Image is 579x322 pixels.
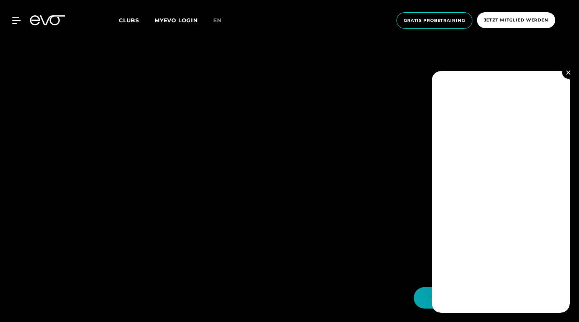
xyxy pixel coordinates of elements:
[475,12,558,29] a: Jetzt Mitglied werden
[394,12,475,29] a: Gratis Probetraining
[119,17,155,24] a: Clubs
[414,287,564,309] button: Hallo Athlet! Was möchtest du tun?
[484,17,548,23] span: Jetzt Mitglied werden
[213,17,222,24] span: en
[119,17,139,24] span: Clubs
[155,17,198,24] a: MYEVO LOGIN
[213,16,231,25] a: en
[404,17,465,24] span: Gratis Probetraining
[566,70,570,74] img: close.svg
